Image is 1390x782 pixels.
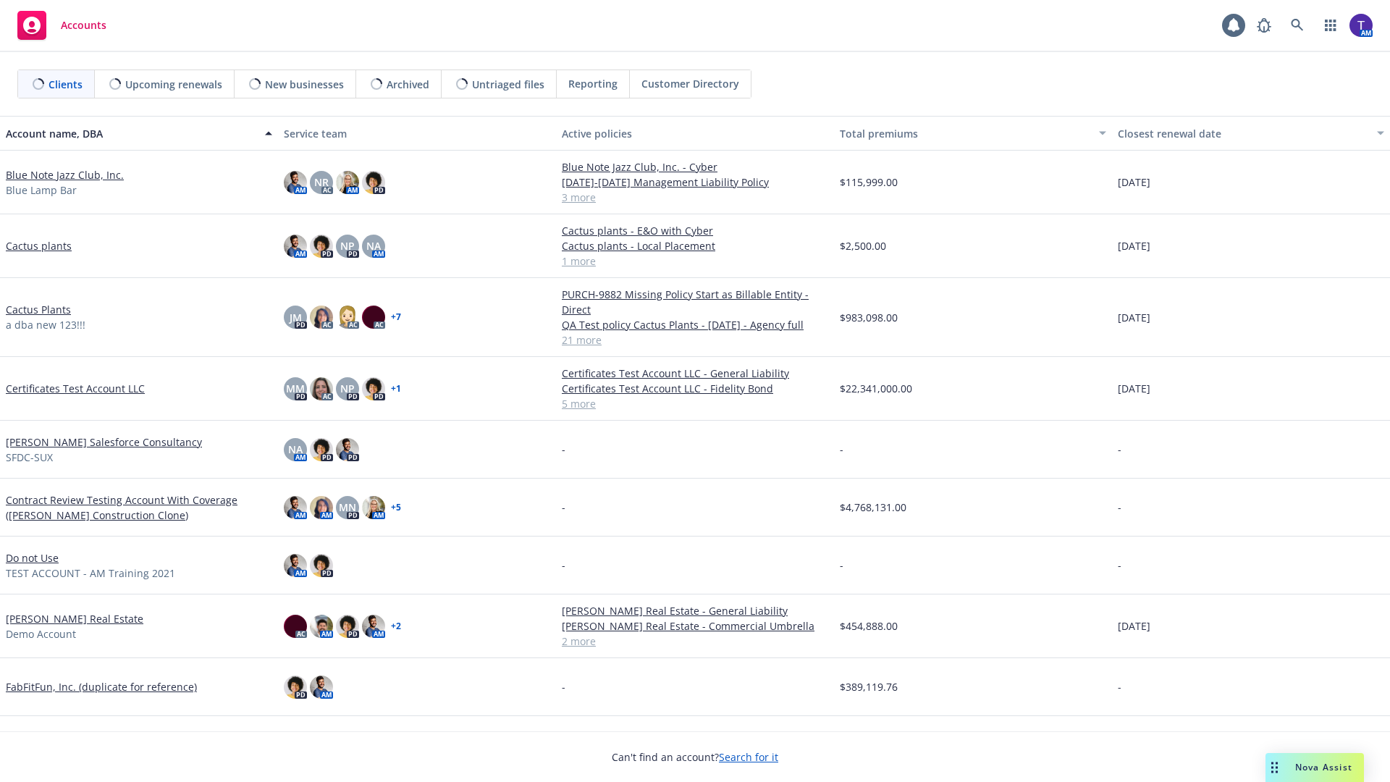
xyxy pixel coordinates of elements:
button: Total premiums [834,116,1112,151]
span: NR [314,175,329,190]
span: Nova Assist [1295,761,1352,773]
a: + 1 [391,384,401,393]
div: Service team [284,126,550,141]
span: - [840,442,843,457]
span: $454,888.00 [840,618,898,634]
span: Can't find an account? [612,749,778,765]
img: photo [362,496,385,519]
span: $4,768,131.00 [840,500,906,515]
span: NP [340,381,355,396]
a: + 2 [391,622,401,631]
button: Nova Assist [1265,753,1364,782]
img: photo [284,676,307,699]
a: Cactus Plants [6,302,71,317]
img: photo [284,496,307,519]
img: photo [284,554,307,577]
img: photo [336,615,359,638]
span: [DATE] [1118,618,1150,634]
span: [DATE] [1118,310,1150,325]
span: Reporting [568,76,618,91]
a: 2 more [562,634,828,649]
img: photo [284,615,307,638]
span: [DATE] [1118,238,1150,253]
a: Cactus plants - E&O with Cyber [562,223,828,238]
span: - [1118,558,1121,573]
div: Account name, DBA [6,126,256,141]
span: - [1118,679,1121,694]
img: photo [336,306,359,329]
a: Certificates Test Account LLC [6,381,145,396]
span: Archived [387,77,429,92]
span: - [840,558,843,573]
a: Switch app [1316,11,1345,40]
span: $389,119.76 [840,679,898,694]
span: [DATE] [1118,175,1150,190]
span: MN [339,500,356,515]
img: photo [362,615,385,638]
span: Upcoming renewals [125,77,222,92]
span: - [562,500,565,515]
div: Drag to move [1265,753,1284,782]
a: 3 more [562,190,828,205]
a: 5 more [562,396,828,411]
a: Blue Note Jazz Club, Inc. [6,167,124,182]
a: [PERSON_NAME] Real Estate [6,611,143,626]
span: TEST ACCOUNT - AM Training 2021 [6,566,175,581]
span: Accounts [61,20,106,31]
button: Service team [278,116,556,151]
span: Demo Account [6,626,76,642]
span: New businesses [265,77,344,92]
span: NP [340,238,355,253]
span: $2,500.00 [840,238,886,253]
img: photo [362,377,385,400]
button: Active policies [556,116,834,151]
span: NA [288,442,303,457]
a: 1 more [562,253,828,269]
img: photo [336,171,359,194]
span: $115,999.00 [840,175,898,190]
span: Customer Directory [641,76,739,91]
span: Blue Lamp Bar [6,182,77,198]
a: Search for it [719,750,778,764]
span: Untriaged files [472,77,544,92]
span: [DATE] [1118,381,1150,396]
span: SFDC-SUX [6,450,53,465]
a: QA Test policy Cactus Plants - [DATE] - Agency full [562,317,828,332]
img: photo [336,438,359,461]
button: Closest renewal date [1112,116,1390,151]
a: + 5 [391,503,401,512]
a: [PERSON_NAME] Real Estate - Commercial Umbrella [562,618,828,634]
span: - [1118,500,1121,515]
div: Closest renewal date [1118,126,1368,141]
a: Do not Use [6,550,59,566]
img: photo [310,496,333,519]
img: photo [362,306,385,329]
img: photo [310,615,333,638]
a: Certificates Test Account LLC - General Liability [562,366,828,381]
a: Contract Review Testing Account With Coverage ([PERSON_NAME] Construction Clone) [6,492,272,523]
img: photo [310,235,333,258]
span: JM [290,310,302,325]
img: photo [284,235,307,258]
span: a dba new 123!!! [6,317,85,332]
a: [PERSON_NAME] Salesforce Consultancy [6,434,202,450]
img: photo [284,171,307,194]
a: Blue Note Jazz Club, Inc. - Cyber [562,159,828,175]
span: $983,098.00 [840,310,898,325]
a: Cactus plants - Local Placement [562,238,828,253]
a: FabFitFun, Inc. (duplicate for reference) [6,679,197,694]
img: photo [1349,14,1373,37]
a: Accounts [12,5,112,46]
span: - [562,442,565,457]
span: Clients [49,77,83,92]
a: + 7 [391,313,401,321]
img: photo [310,554,333,577]
img: photo [362,171,385,194]
span: - [562,679,565,694]
a: Search [1283,11,1312,40]
a: [DATE]-[DATE] Management Liability Policy [562,175,828,190]
span: NA [366,238,381,253]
